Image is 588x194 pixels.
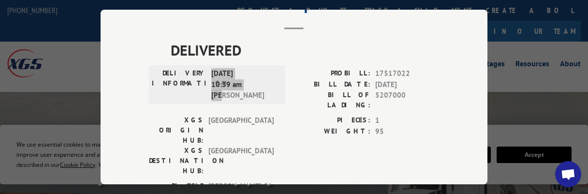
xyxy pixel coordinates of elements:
span: 95 [375,126,439,137]
span: [DATE] 10:39 am [PERSON_NAME] [211,68,277,101]
label: BILL DATE: [294,79,370,90]
span: [GEOGRAPHIC_DATA] [208,115,274,146]
span: 17517022 [375,68,439,79]
label: BILL OF LADING: [294,90,370,110]
span: [DATE] [375,79,439,90]
label: WEIGHT: [294,126,370,137]
span: 5207000 [375,90,439,110]
label: DELIVERY INFORMATION: [152,68,206,101]
label: PIECES: [294,115,370,126]
label: XGS ORIGIN HUB: [149,115,204,146]
span: [GEOGRAPHIC_DATA] [208,146,274,176]
div: Open chat [555,161,581,187]
label: XGS DESTINATION HUB: [149,146,204,176]
label: PROBILL: [294,68,370,79]
span: 1 [375,115,439,126]
span: DELIVERED [171,39,439,61]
